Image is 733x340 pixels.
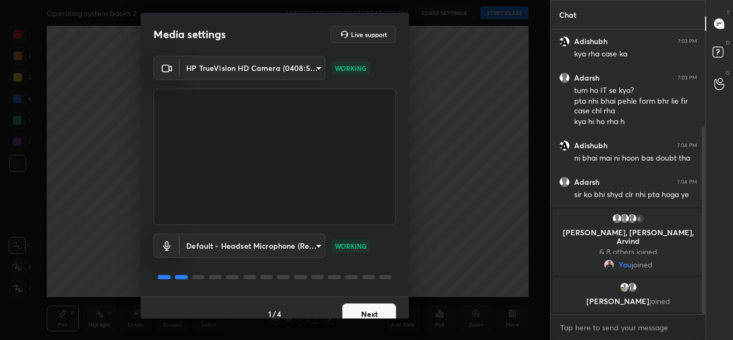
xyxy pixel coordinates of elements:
[726,39,730,47] p: D
[677,179,697,185] div: 7:04 PM
[273,308,276,320] h4: /
[559,140,570,151] img: d2384138f60c4c5aac30c971995c5891.png
[619,282,629,293] img: 7ecd59e9748d4ff8afe59df288799a9d.jpg
[342,303,396,325] button: Next
[574,153,697,164] div: ni bhai mai ni hoon bas doubt tha
[632,261,653,269] span: joined
[574,73,599,83] h6: Adarsh
[335,241,366,251] p: WORKING
[559,36,570,47] img: d2384138f60c4c5aac30c971995c5891.png
[268,308,272,320] h4: 1
[574,96,697,117] div: pta nhi bhai pehle form bhr lie fir case chl rha
[611,213,622,224] img: default.png
[725,69,730,77] p: G
[180,56,325,80] div: HP TrueVision HD Camera (0408:5365)
[619,261,632,269] span: You
[678,38,697,45] div: 7:03 PM
[559,73,570,83] img: default.png
[335,63,366,73] p: WORKING
[574,117,697,127] div: kya hi ho rha h
[727,9,730,17] p: T
[574,49,697,60] div: kya rha case ka
[560,228,697,245] p: [PERSON_NAME], [PERSON_NAME], Arvind
[574,190,697,200] div: sir ko bhi shyd clr nhi pta hoga ye
[574,177,599,187] h6: Adarsh
[649,296,670,306] span: joined
[180,234,325,258] div: HP TrueVision HD Camera (0408:5365)
[574,37,607,46] h6: Adishubh
[551,30,706,314] div: grid
[551,1,585,29] p: Chat
[604,259,614,270] img: 5e7d78be74424a93b69e3b6a16e44824.jpg
[153,27,226,41] h2: Media settings
[626,282,637,293] img: default.png
[351,31,387,38] h5: Live support
[619,213,629,224] img: default.png
[626,213,637,224] img: default.png
[574,85,697,96] div: tum ho IT se kya?
[559,177,570,187] img: default.png
[277,308,281,320] h4: 4
[634,213,644,224] div: 8
[677,142,697,149] div: 7:04 PM
[560,248,697,256] p: & 8 others joined
[560,297,697,306] p: [PERSON_NAME]
[574,141,607,150] h6: Adishubh
[678,75,697,81] div: 7:03 PM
